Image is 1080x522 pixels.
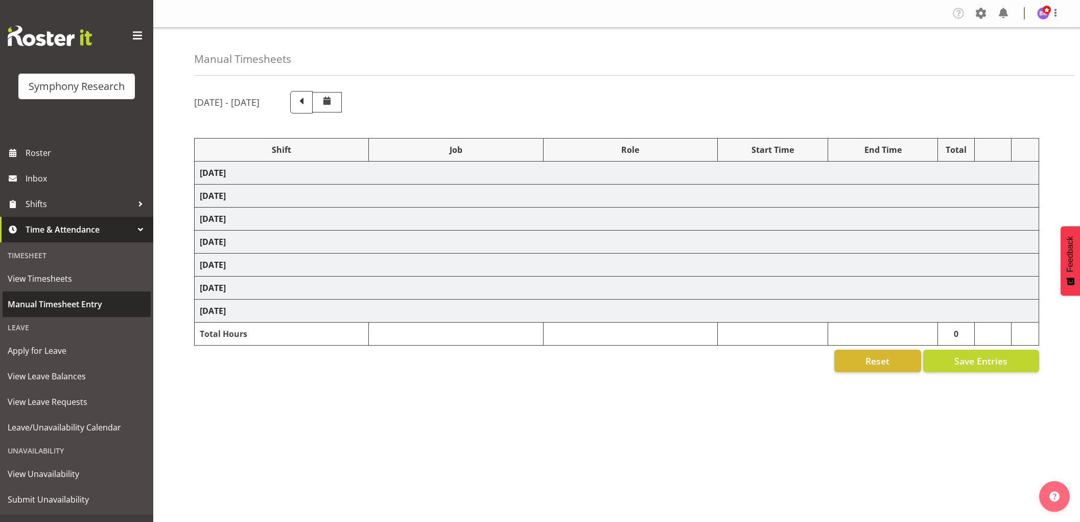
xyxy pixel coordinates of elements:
a: View Leave Requests [3,389,151,415]
div: Shift [200,144,363,156]
span: Reset [865,354,889,368]
td: [DATE] [195,300,1039,323]
td: [DATE] [195,185,1039,208]
div: Role [549,144,712,156]
span: Save Entries [954,354,1007,368]
img: help-xxl-2.png [1049,491,1060,502]
a: Apply for Leave [3,338,151,364]
img: Rosterit website logo [8,26,92,46]
div: Leave [3,317,151,338]
td: [DATE] [195,162,1039,185]
span: Manual Timesheet Entry [8,297,146,312]
img: bhavik-kanna1260.jpg [1037,7,1049,19]
div: Timesheet [3,245,151,266]
a: View Leave Balances [3,364,151,389]
a: View Unavailability [3,461,151,487]
a: Submit Unavailability [3,487,151,512]
button: Feedback - Show survey [1061,226,1080,296]
div: Job [374,144,537,156]
span: View Leave Balances [8,369,146,384]
span: Apply for Leave [8,343,146,358]
span: Time & Attendance [26,222,133,237]
span: View Timesheets [8,271,146,286]
span: Roster [26,145,148,161]
span: Inbox [26,171,148,186]
span: Shifts [26,196,133,212]
span: Leave/Unavailability Calendar [8,420,146,435]
a: Leave/Unavailability Calendar [3,415,151,440]
button: Reset [834,350,921,372]
span: View Leave Requests [8,394,146,410]
div: End Time [833,144,933,156]
a: View Timesheets [3,266,151,291]
span: Submit Unavailability [8,492,146,507]
td: [DATE] [195,254,1039,277]
button: Save Entries [923,350,1039,372]
td: [DATE] [195,208,1039,231]
span: Feedback [1066,236,1075,272]
div: Symphony Research [29,79,125,94]
div: Start Time [723,144,823,156]
span: View Unavailability [8,466,146,482]
div: Unavailability [3,440,151,461]
td: [DATE] [195,231,1039,254]
div: Total [943,144,969,156]
td: 0 [938,323,975,346]
h5: [DATE] - [DATE] [194,97,260,108]
h4: Manual Timesheets [194,53,291,65]
a: Manual Timesheet Entry [3,291,151,317]
td: [DATE] [195,277,1039,300]
td: Total Hours [195,323,369,346]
